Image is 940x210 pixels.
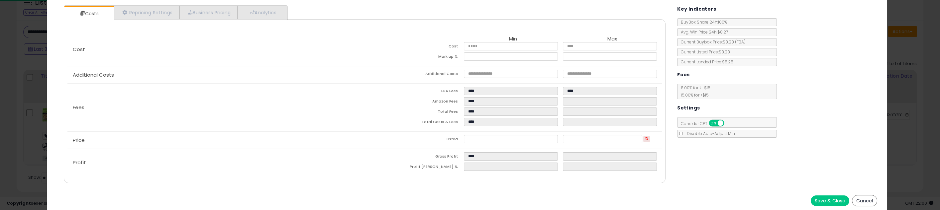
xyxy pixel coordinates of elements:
td: Gross Profit [365,152,464,163]
button: Save & Close [811,195,849,206]
h5: Settings [677,104,700,112]
span: Consider CPT: [678,121,733,126]
td: FBA Fees [365,87,464,97]
p: Profit [67,160,365,165]
td: Additional Costs [365,70,464,80]
span: Disable Auto-Adjust Min [683,131,735,136]
a: Business Pricing [179,6,238,19]
span: Current Landed Price: $8.28 [678,59,733,65]
h5: Key Indicators [677,5,716,13]
span: BuyBox Share 24h: 100% [678,19,727,25]
span: Current Buybox Price: [678,39,746,45]
a: Costs [64,7,113,20]
td: Amazon Fees [365,97,464,107]
a: Repricing Settings [114,6,180,19]
span: 15.00 % for > $15 [678,92,709,98]
td: Profit [PERSON_NAME] % [365,163,464,173]
p: Additional Costs [67,72,365,78]
td: Total Fees [365,107,464,118]
span: 8.00 % for <= $15 [678,85,710,98]
span: ( FBA ) [735,39,746,45]
button: Cancel [852,195,877,206]
th: Max [563,36,662,42]
td: Cost [365,42,464,52]
p: Price [67,138,365,143]
td: Total Costs & Fees [365,118,464,128]
td: Mark up % [365,52,464,63]
span: Avg. Win Price 24h: $8.27 [678,29,728,35]
a: Analytics [238,6,287,19]
p: Fees [67,105,365,110]
span: $8.28 [723,39,746,45]
span: OFF [723,120,734,126]
th: Min [464,36,563,42]
p: Cost [67,47,365,52]
td: Listed [365,135,464,145]
span: ON [709,120,718,126]
h5: Fees [677,71,690,79]
span: Current Listed Price: $8.28 [678,49,730,55]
